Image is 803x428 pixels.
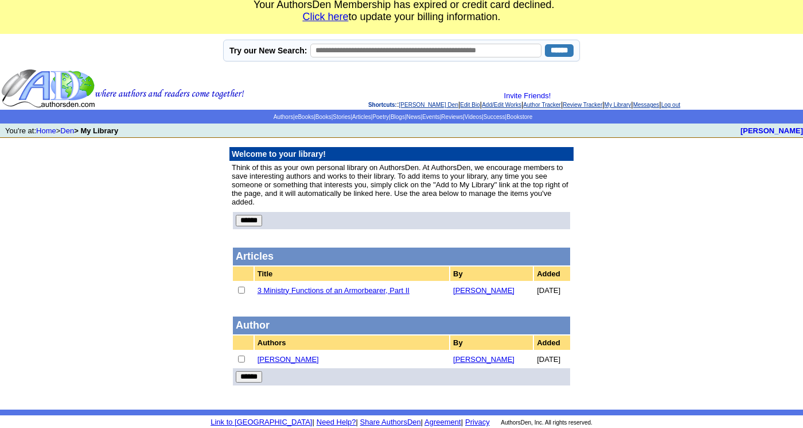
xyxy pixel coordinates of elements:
[60,126,74,135] a: Den
[421,418,423,426] font: |
[317,418,356,426] a: Need Help?
[423,418,463,426] font: |
[537,355,560,364] font: [DATE]
[360,418,421,426] a: Share AuthorsDen
[36,126,56,135] a: Home
[372,114,389,120] a: Poetry
[295,114,314,120] a: eBooks
[482,102,521,108] a: Add/Edit Works
[352,114,371,120] a: Articles
[302,11,348,22] a: Click here
[465,114,482,120] a: Videos
[453,355,514,364] a: [PERSON_NAME]
[460,102,480,108] a: Edit Bio
[368,102,397,108] span: Shortcuts:
[74,126,118,135] b: > My Library
[247,91,802,109] div: : | | | | | | |
[506,114,532,120] a: Bookstore
[356,418,357,426] font: |
[232,163,568,206] font: Think of this as your own personal library on AuthorsDen. At AuthorsDen, we encourage members to ...
[399,102,458,108] a: [PERSON_NAME] Den
[504,91,551,100] a: Invite Friends!
[236,250,274,262] b: Articles
[232,149,571,159] p: Welcome to your library!
[236,319,270,331] b: Author
[501,419,592,426] font: AuthorsDen, Inc. All rights reserved.
[424,418,461,426] a: Agreement
[484,114,505,120] a: Success
[258,355,319,364] a: [PERSON_NAME]
[537,286,560,295] font: [DATE]
[229,46,307,55] label: Try our New Search:
[1,68,244,109] img: header_logo2.gif
[333,114,350,120] a: Stories
[465,418,490,426] a: Privacy
[453,286,514,295] a: [PERSON_NAME]
[258,286,410,295] a: 3 Ministry Functions of an Armorbearer, Part II
[258,338,286,347] b: Authors
[661,102,680,108] a: Log out
[537,338,560,347] b: Added
[274,114,293,120] a: Authors
[391,114,405,120] a: Blogs
[315,114,332,120] a: Books
[633,102,660,108] a: Messages
[407,114,421,120] a: News
[441,114,463,120] a: Reviews
[453,338,463,347] b: By
[453,269,463,278] b: By
[537,269,560,278] b: Added
[312,418,314,426] font: |
[422,114,440,120] a: Events
[605,102,632,108] a: My Library
[563,102,602,108] a: Review Tracker
[523,102,561,108] a: Author Tracker
[258,269,273,278] b: Title
[740,126,803,135] a: [PERSON_NAME]
[5,126,118,135] font: You're at: >
[211,418,312,426] a: Link to [GEOGRAPHIC_DATA]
